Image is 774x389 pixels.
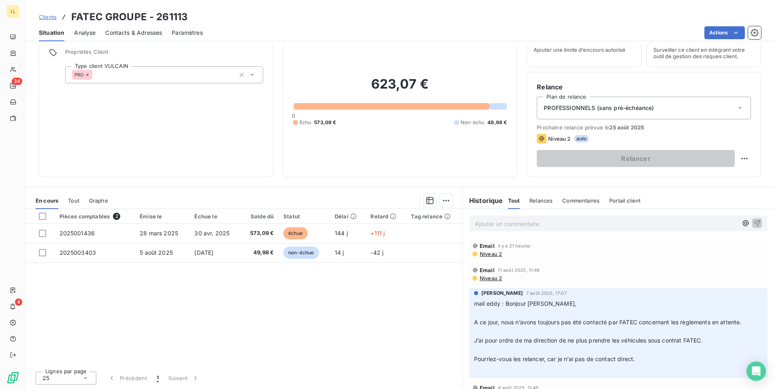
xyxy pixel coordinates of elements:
[480,267,495,273] span: Email
[113,213,120,220] span: 2
[194,213,236,220] div: Échue le
[194,230,230,237] span: 30 avr. 2025
[246,229,274,237] span: 573,09 €
[370,249,383,256] span: -42 j
[89,197,108,204] span: Graphe
[6,5,19,18] div: LL
[71,10,188,24] h3: FATEC GROUPE - 261113
[140,230,178,237] span: 28 mars 2025
[283,227,308,239] span: échue
[152,370,164,387] button: 1
[370,230,385,237] span: +111 j
[544,104,654,112] span: PROFESSIONNELS (sans pré-échéance)
[140,249,173,256] span: 5 août 2025
[526,291,567,296] span: 7 août 2025, 17:07
[537,82,751,92] h6: Relance
[479,251,502,257] span: Niveau 2
[609,124,644,131] span: 25 août 2025
[335,249,344,256] span: 14 j
[498,268,540,273] span: 11 août 2025, 11:49
[481,290,523,297] span: [PERSON_NAME]
[370,213,401,220] div: Retard
[74,29,96,37] span: Analyse
[68,197,79,204] span: Tout
[246,249,274,257] span: 49,98 €
[293,76,507,100] h2: 623,07 €
[194,249,213,256] span: [DATE]
[246,213,274,220] div: Solde dû
[411,213,457,220] div: Tag relance
[487,119,507,126] span: 49,98 €
[74,72,83,77] span: PRO
[335,213,361,220] div: Délai
[172,29,203,37] span: Paramètres
[105,29,162,37] span: Contacts & Adresses
[474,355,635,362] span: Pourriez-vous les relancer, car je n’ai pas de contact direct.
[39,13,57,21] a: Clients
[574,135,589,142] span: auto
[140,213,185,220] div: Émise le
[508,197,520,204] span: Tout
[537,150,735,167] button: Relancer
[6,79,19,92] a: 34
[92,71,99,78] input: Ajouter une valeur
[529,197,553,204] span: Relances
[479,275,502,281] span: Niveau 2
[548,135,570,142] span: Niveau 2
[314,119,336,126] span: 573,09 €
[653,47,754,59] span: Surveiller ce client en intégrant votre outil de gestion des risques client.
[461,119,484,126] span: Non-échu
[39,29,64,37] span: Situation
[474,337,703,344] span: J’ai pour ordre de ma direction de ne plus prendre les véhicules sous contrat FATEC.
[164,370,204,387] button: Suivant
[65,49,263,60] span: Propriétés Client
[36,197,58,204] span: En cours
[283,247,319,259] span: non-échue
[562,197,600,204] span: Commentaires
[283,213,325,220] div: Statut
[498,243,530,248] span: il y a 21 heures
[60,249,96,256] span: 2025003403
[480,243,495,249] span: Email
[60,213,130,220] div: Pièces comptables
[12,78,22,85] span: 34
[704,26,745,39] button: Actions
[43,374,49,382] span: 25
[6,371,19,384] img: Logo LeanPay
[474,300,576,307] span: mail eddy : Bonjour [PERSON_NAME],
[39,14,57,20] span: Clients
[292,112,295,119] span: 0
[463,196,503,205] h6: Historique
[534,47,625,53] span: Ajouter une limite d’encours autorisé
[474,319,742,326] span: A ce jour, nous n’avons toujours pas été contacté par FATEC concernant les règlements en attente.
[746,362,766,381] div: Open Intercom Messenger
[157,374,159,382] span: 1
[15,298,22,306] span: 4
[609,197,640,204] span: Portail client
[537,124,751,131] span: Prochaine relance prévue le
[300,119,311,126] span: Échu
[103,370,152,387] button: Précédent
[335,230,348,237] span: 144 j
[60,230,95,237] span: 2025001436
